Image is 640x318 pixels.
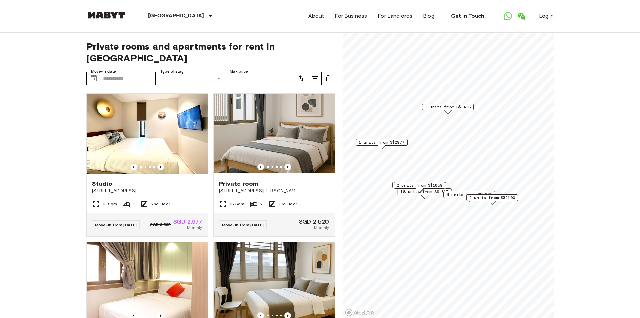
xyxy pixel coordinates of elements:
[148,12,204,20] p: [GEOGRAPHIC_DATA]
[359,139,404,145] span: 1 units from S$2977
[187,225,202,231] span: Monthly
[425,104,471,110] span: 1 units from S$1418
[151,201,170,207] span: 2nd Floor
[92,188,202,195] span: [STREET_ADDRESS]
[395,182,446,193] div: Map marker
[219,180,258,188] span: Private room
[260,201,263,207] span: 2
[446,191,492,198] span: 4 units from S$2669
[284,164,291,170] button: Previous image
[173,219,202,225] span: SGD 2,977
[279,201,297,207] span: 3rd Floor
[295,72,308,85] button: tune
[469,195,515,201] span: 2 units from S$2100
[103,201,117,207] span: 13 Sqm
[397,188,452,199] div: Map marker
[515,9,528,23] a: Open WeChat
[257,164,264,170] button: Previous image
[394,182,445,192] div: Map marker
[133,201,135,207] span: 1
[308,72,322,85] button: tune
[422,104,474,114] div: Map marker
[91,69,116,74] label: Move-in date
[87,72,100,85] button: Choose date
[130,164,137,170] button: Previous image
[345,309,375,316] a: Mapbox logo
[157,164,164,170] button: Previous image
[86,41,335,64] span: Private rooms and apartments for rent in [GEOGRAPHIC_DATA]
[539,12,554,20] a: Log in
[378,12,412,20] a: For Landlords
[423,12,434,20] a: Blog
[92,180,113,188] span: Studio
[214,94,335,174] img: Marketing picture of unit SG-01-001-013-01
[466,194,518,205] div: Map marker
[322,72,335,85] button: tune
[230,69,248,74] label: Max price
[222,222,264,227] span: Move-in from [DATE]
[299,219,329,225] span: SGD 2,520
[219,188,329,195] span: [STREET_ADDRESS][PERSON_NAME]
[86,12,127,19] img: Habyt
[87,94,208,174] img: Marketing picture of unit SG-01-110-001-001
[308,12,324,20] a: About
[95,222,137,227] span: Move-in from [DATE]
[445,9,490,23] a: Get in Touch
[230,201,245,207] span: 18 Sqm
[335,12,367,20] a: For Business
[160,69,184,74] label: Type of stay
[86,93,208,237] a: Marketing picture of unit SG-01-110-001-001Previous imagePrevious imageStudio[STREET_ADDRESS]13 S...
[501,9,515,23] a: Open WhatsApp
[392,182,444,192] div: Map marker
[314,225,329,231] span: Monthly
[213,93,335,237] a: Marketing picture of unit SG-01-001-013-01Previous imagePrevious imagePrivate room[STREET_ADDRESS...
[397,182,442,188] span: 2 units from S$1859
[443,191,495,202] div: Map marker
[356,139,408,149] div: Map marker
[150,222,171,228] span: SGD 3,535
[400,189,449,195] span: 18 units from S$1817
